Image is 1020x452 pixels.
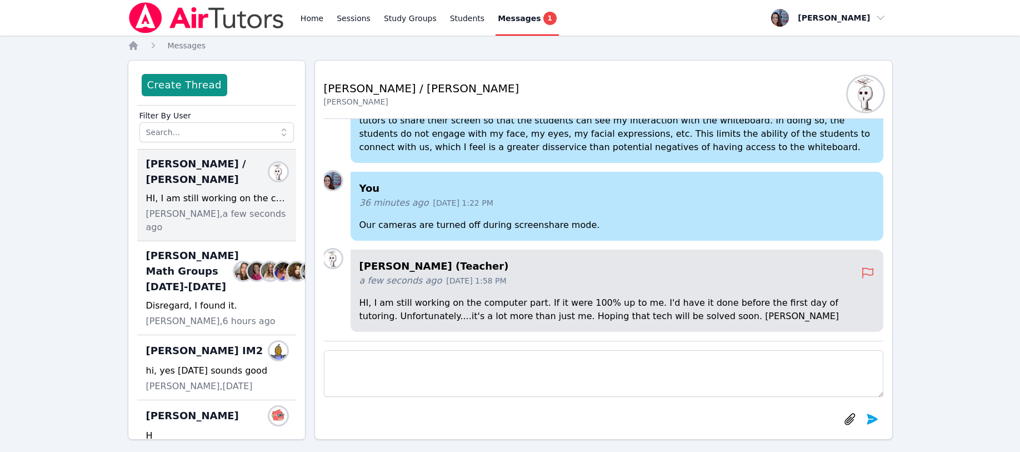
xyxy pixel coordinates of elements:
[146,364,287,378] div: hi, yes [DATE] sounds good
[168,41,206,50] span: Messages
[137,335,296,400] div: [PERSON_NAME] IM2vanessa palacioshi, yes [DATE] sounds good[PERSON_NAME],[DATE]
[248,262,266,280] img: Rebecca Miller
[146,248,239,295] span: [PERSON_NAME] Math Groups [DATE]-[DATE]
[146,380,253,393] span: [PERSON_NAME], [DATE]
[433,197,493,208] span: [DATE] 1:22 PM
[359,101,874,154] p: Hi [PERSON_NAME], Because students do not have the ability to enter the whiteboard during session...
[288,262,306,280] img: Diana Carle
[142,74,227,96] button: Create Thread
[324,172,342,190] img: Leah Hoff
[848,76,883,112] img: Joyce Law
[543,12,557,25] span: 1
[359,274,442,287] span: a few seconds ago
[498,13,541,24] span: Messages
[359,181,874,196] h4: You
[269,342,287,360] img: vanessa palacios
[261,262,279,280] img: Sandra Davis
[128,2,285,33] img: Air Tutors
[146,299,287,312] div: Disregard, I found it.
[146,192,287,205] div: HI, I am still working on the computer part. If it were 100% up to me. I'd have it done before th...
[359,259,861,274] h4: [PERSON_NAME] (Teacher)
[146,408,239,424] span: [PERSON_NAME]
[324,81,519,96] h2: [PERSON_NAME] / [PERSON_NAME]
[137,150,296,241] div: [PERSON_NAME] / [PERSON_NAME]Joyce LawHI, I am still working on the computer part. If it were 100...
[139,122,294,142] input: Search...
[168,40,206,51] a: Messages
[446,275,506,286] span: [DATE] 1:58 PM
[359,296,874,323] p: HI, I am still working on the computer part. If it were 100% up to me. I'd have it done before th...
[139,106,294,122] label: Filter By User
[146,343,263,359] span: [PERSON_NAME] IM2
[137,241,296,335] div: [PERSON_NAME] Math Groups [DATE]-[DATE]Sarah BenzingerRebecca MillerSandra DavisAlexis AsiamaDian...
[269,163,287,181] img: Joyce Law
[324,96,519,107] div: [PERSON_NAME]
[269,407,287,425] img: Alanda Alonso
[324,250,342,267] img: Joyce Law
[359,196,429,210] span: 36 minutes ago
[146,315,276,328] span: [PERSON_NAME], 6 hours ago
[234,262,252,280] img: Sarah Benzinger
[128,40,893,51] nav: Breadcrumb
[146,156,274,187] span: [PERSON_NAME] / [PERSON_NAME]
[146,429,287,443] div: H
[274,262,292,280] img: Alexis Asiama
[301,262,319,280] img: Michelle Dalton
[359,218,874,232] p: Our cameras are turned off during screenshare mode.
[146,207,287,234] span: [PERSON_NAME], a few seconds ago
